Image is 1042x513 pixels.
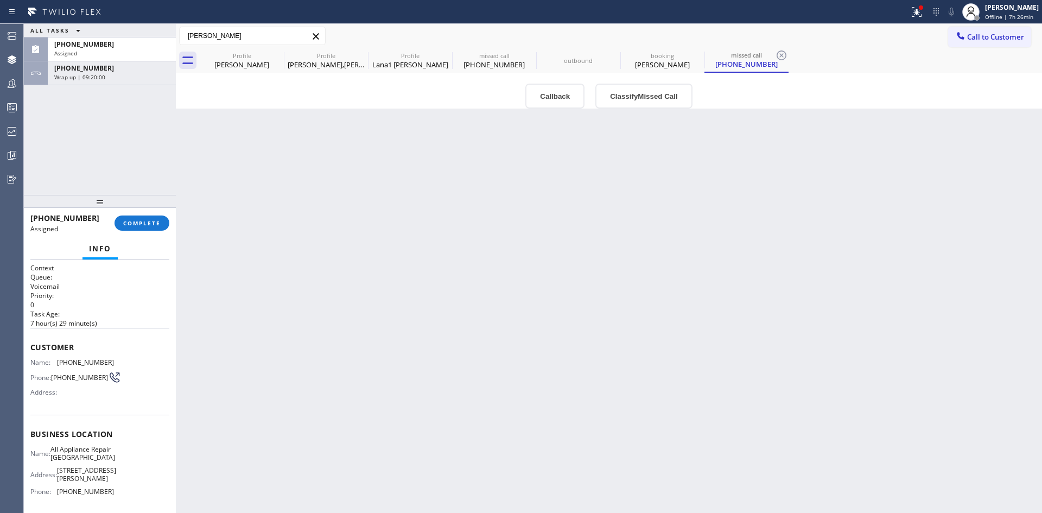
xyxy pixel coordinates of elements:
input: Search [180,27,325,45]
button: ClassifyMissed Call [595,84,692,109]
p: 7 hour(s) 29 minute(s) [30,319,169,328]
button: Callback [525,84,584,109]
span: Offline | 7h 26min [985,13,1033,21]
div: Sasha Komkov [621,48,703,73]
button: Mute [944,4,959,20]
span: Address: [30,388,59,396]
div: Lana1 Chere [369,48,451,73]
h2: Task Age: [30,309,169,319]
div: [PERSON_NAME] [985,3,1039,12]
span: All Appliance Repair [GEOGRAPHIC_DATA] [50,445,115,462]
span: Assigned [30,224,58,233]
span: Business location [30,429,169,439]
p: 0 [30,300,169,309]
div: [PERSON_NAME],[PERSON_NAME] [285,60,367,69]
h2: Priority: [30,291,169,300]
div: [PHONE_NUMBER] [706,59,787,69]
span: Customer [30,342,169,352]
span: Name: [30,358,57,366]
span: [STREET_ADDRESS][PERSON_NAME] [57,466,116,483]
span: Wrap up | 09:20:00 [54,73,105,81]
span: ALL TASKS [30,27,69,34]
div: Profile [285,52,367,60]
div: outbound [537,56,619,65]
div: Dan Duffy [201,48,283,73]
div: Profile [201,52,283,60]
div: [PERSON_NAME] [201,60,283,69]
span: [PHONE_NUMBER] [57,358,114,366]
p: Voicemail [30,282,169,291]
div: [PERSON_NAME] [621,60,703,69]
span: Phone: [30,487,57,496]
div: David,Lindsey Hansen [285,48,367,73]
span: Assigned [54,49,77,57]
span: Call to Customer [967,32,1024,42]
div: [PHONE_NUMBER] [453,60,535,69]
span: Phone: [30,373,51,382]
h1: Context [30,263,169,273]
span: [PHONE_NUMBER] [57,487,114,496]
span: Address: [30,471,57,479]
div: missed call [706,51,787,59]
button: Call to Customer [948,27,1031,47]
span: COMPLETE [123,219,161,227]
button: Info [82,238,118,259]
span: Name: [30,449,50,458]
div: Profile [369,52,451,60]
span: [PHONE_NUMBER] [54,64,114,73]
h2: Queue: [30,273,169,282]
span: [PHONE_NUMBER] [51,373,108,382]
div: (949) 577-8319 [453,48,535,73]
span: [PHONE_NUMBER] [54,40,114,49]
div: (949) 577-8319 [706,48,787,72]
div: booking [621,52,703,60]
span: [PHONE_NUMBER] [30,213,99,223]
span: Info [89,244,111,254]
div: missed call [453,52,535,60]
div: Lana1 [PERSON_NAME] [369,60,451,69]
button: ALL TASKS [24,24,91,37]
button: COMPLETE [115,216,169,231]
